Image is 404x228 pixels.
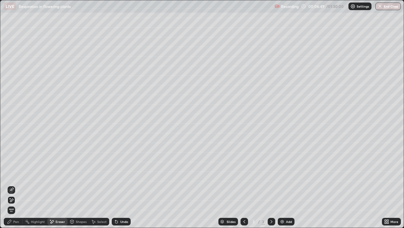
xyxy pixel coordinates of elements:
img: add-slide-button [280,219,285,224]
div: Undo [120,220,128,223]
span: Erase all [8,208,15,212]
div: Eraser [56,220,65,223]
img: class-settings-icons [350,4,355,9]
img: end-class-cross [377,4,383,9]
div: 3 [251,220,257,224]
p: Settings [357,5,369,8]
button: End Class [375,3,401,10]
div: More [390,220,398,223]
div: Select [97,220,107,223]
p: Recording [281,4,299,9]
div: Shapes [76,220,86,223]
div: Add [286,220,292,223]
div: Slides [227,220,235,223]
p: Respiration in flowering plants [19,4,71,9]
div: / [258,220,260,224]
div: 3 [261,219,265,225]
p: LIVE [6,4,14,9]
img: recording.375f2c34.svg [275,4,280,9]
div: Highlight [31,220,45,223]
div: Pen [13,220,19,223]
